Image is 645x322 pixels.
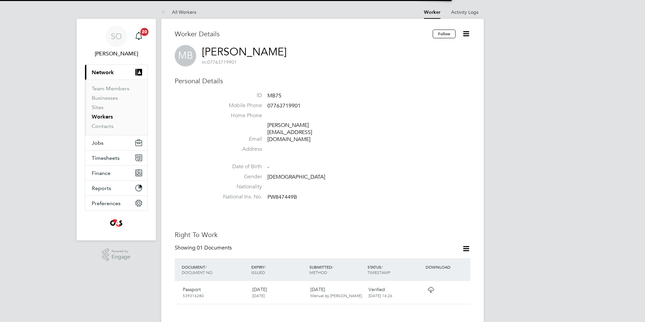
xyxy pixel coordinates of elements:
[85,50,148,58] span: Samantha Orchard
[424,261,470,273] div: DOWNLOAD
[215,136,262,143] label: Email
[267,92,282,99] span: MB75
[366,261,424,278] div: STATUS
[202,45,287,58] a: [PERSON_NAME]
[202,59,207,65] span: m:
[85,65,147,80] button: Network
[264,264,266,270] span: /
[197,244,232,251] span: 01 Documents
[215,183,262,190] label: Nationality
[77,19,156,240] nav: Main navigation
[267,174,325,180] span: [DEMOGRAPHIC_DATA]
[205,264,207,270] span: /
[310,293,363,298] span: Manual by [PERSON_NAME].
[332,264,333,270] span: /
[267,164,269,171] span: -
[175,45,196,66] span: MB
[251,270,265,275] span: ISSUED
[215,173,262,180] label: Gender
[92,123,114,129] a: Contacts
[267,102,301,109] span: 07763719901
[92,185,111,191] span: Reports
[433,30,456,38] button: Follow
[108,218,124,228] img: g4s4-logo-retina.png
[175,244,233,251] div: Showing
[183,293,204,298] span: 539316280
[140,28,148,36] span: 20
[92,155,120,161] span: Timesheets
[308,261,366,278] div: SUBMITTED
[92,69,114,76] span: Network
[451,9,478,15] a: Activity Logs
[215,92,262,99] label: ID
[92,95,118,101] a: Businesses
[369,286,385,292] span: Verified
[252,293,265,298] span: [DATE]
[111,32,122,41] span: SO
[92,104,103,110] a: Sites
[175,77,470,85] h3: Personal Details
[215,102,262,109] label: Mobile Phone
[215,146,262,153] label: Address
[92,140,103,146] span: Jobs
[92,200,121,206] span: Preferences
[267,122,312,143] a: [PERSON_NAME][EMAIL_ADDRESS][DOMAIN_NAME]
[85,181,147,195] button: Reports
[102,248,131,261] a: Powered byEngage
[92,113,113,120] a: Workers
[368,270,390,275] span: TIMESTAMP
[309,270,327,275] span: METHOD
[92,85,129,92] a: Team Members
[369,293,392,298] span: [DATE] 14:26
[112,254,130,260] span: Engage
[85,166,147,180] button: Finance
[85,26,148,58] a: SO[PERSON_NAME]
[132,26,145,47] a: 20
[424,9,440,15] a: Worker
[85,196,147,211] button: Preferences
[267,194,297,200] span: PW847449B
[215,163,262,170] label: Date of Birth
[92,170,111,176] span: Finance
[308,284,366,301] div: [DATE]
[180,261,250,278] div: DOCUMENT
[161,9,196,15] a: All Workers
[85,218,148,228] a: Go to home page
[175,230,470,239] h3: Right To Work
[85,135,147,150] button: Jobs
[381,264,383,270] span: /
[182,270,213,275] span: DOCUMENT NO.
[85,150,147,165] button: Timesheets
[202,59,237,65] span: 07763719901
[175,30,433,38] h3: Worker Details
[85,80,147,135] div: Network
[112,248,130,254] span: Powered by
[215,193,262,200] label: National Ins. No.
[250,261,308,278] div: EXPIRY
[250,284,308,301] div: [DATE]
[180,284,250,301] div: Passport
[215,112,262,119] label: Home Phone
